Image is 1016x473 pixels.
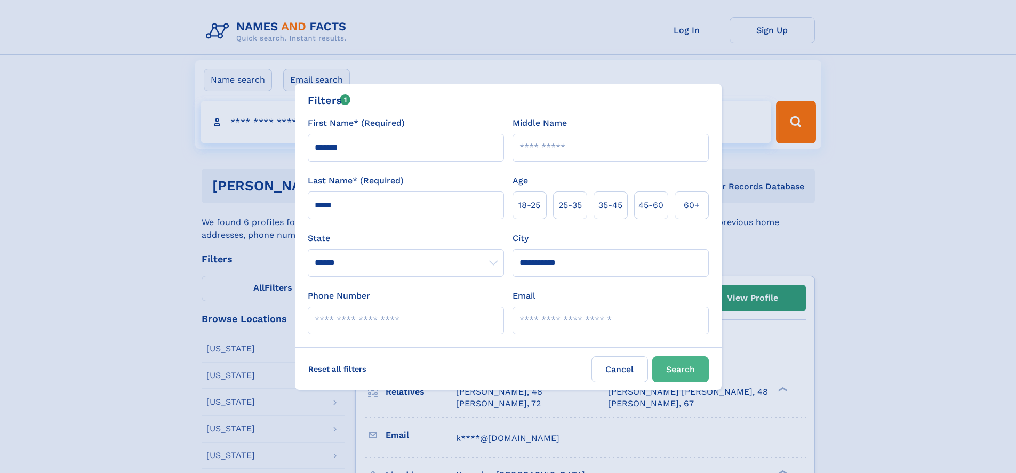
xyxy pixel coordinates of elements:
span: 18‑25 [518,199,540,212]
span: 25‑35 [558,199,582,212]
span: 60+ [684,199,700,212]
label: Cancel [591,356,648,382]
label: Reset all filters [301,356,373,382]
label: City [513,232,529,245]
label: Email [513,290,535,302]
span: 45‑60 [638,199,663,212]
label: Middle Name [513,117,567,130]
label: Phone Number [308,290,370,302]
div: Filters [308,92,351,108]
span: 35‑45 [598,199,622,212]
label: State [308,232,504,245]
button: Search [652,356,709,382]
label: First Name* (Required) [308,117,405,130]
label: Age [513,174,528,187]
label: Last Name* (Required) [308,174,404,187]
